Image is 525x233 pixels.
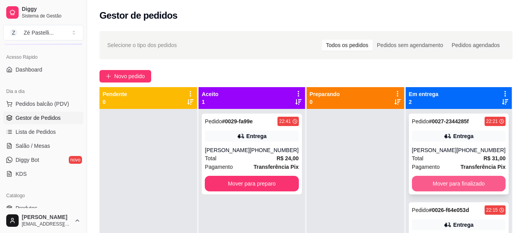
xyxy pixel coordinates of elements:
[3,51,84,63] div: Acesso Rápido
[3,202,84,214] a: Produtos
[114,72,145,81] span: Novo pedido
[16,142,50,150] span: Salão / Mesas
[222,118,253,124] strong: # 0029-fa99e
[3,112,84,124] a: Gestor de Pedidos
[99,9,178,22] h2: Gestor de pedidos
[103,98,127,106] p: 0
[3,126,84,138] a: Lista de Pedidos
[16,156,39,164] span: Diggy Bot
[10,29,17,37] span: Z
[409,90,438,98] p: Em entrega
[486,118,498,124] div: 22:21
[3,25,84,40] button: Select a team
[16,66,42,74] span: Dashboard
[22,221,71,227] span: [EMAIL_ADDRESS][DOMAIN_NAME]
[205,118,222,124] span: Pedido
[373,40,447,51] div: Pedidos sem agendamento
[412,163,440,171] span: Pagamento
[412,207,429,213] span: Pedido
[3,140,84,152] a: Salão / Mesas
[429,118,469,124] strong: # 0027-2344285f
[3,168,84,180] a: KDS
[3,211,84,230] button: [PERSON_NAME][EMAIL_ADDRESS][DOMAIN_NAME]
[447,40,504,51] div: Pedidos agendados
[453,221,473,229] div: Entrega
[22,13,80,19] span: Sistema de Gestão
[24,29,54,37] div: Zé Pastelli ...
[429,207,469,213] strong: # 0026-f64e053d
[16,204,37,212] span: Produtos
[249,146,298,154] div: [PHONE_NUMBER]
[202,98,218,106] p: 1
[246,132,267,140] div: Entrega
[3,98,84,110] button: Pedidos balcão (PDV)
[460,164,506,170] strong: Transferência Pix
[106,74,111,79] span: plus
[409,98,438,106] p: 2
[412,146,457,154] div: [PERSON_NAME]
[412,118,429,124] span: Pedido
[107,41,177,49] span: Selecione o tipo dos pedidos
[453,132,473,140] div: Entrega
[322,40,373,51] div: Todos os pedidos
[3,85,84,98] div: Dia a dia
[279,118,291,124] div: 22:41
[205,163,233,171] span: Pagamento
[277,155,299,161] strong: R$ 24,00
[310,98,340,106] p: 0
[16,128,56,136] span: Lista de Pedidos
[205,154,216,163] span: Total
[103,90,127,98] p: Pendente
[16,170,27,178] span: KDS
[483,155,506,161] strong: R$ 31,00
[99,70,151,82] button: Novo pedido
[202,90,218,98] p: Aceito
[16,100,69,108] span: Pedidos balcão (PDV)
[3,63,84,76] a: Dashboard
[16,114,61,122] span: Gestor de Pedidos
[486,207,498,213] div: 22:15
[3,154,84,166] a: Diggy Botnovo
[412,154,424,163] span: Total
[3,3,84,22] a: DiggySistema de Gestão
[22,6,80,13] span: Diggy
[412,176,506,191] button: Mover para finalizado
[205,146,249,154] div: [PERSON_NAME]
[205,176,298,191] button: Mover para preparo
[3,189,84,202] div: Catálogo
[22,214,71,221] span: [PERSON_NAME]
[310,90,340,98] p: Preparando
[254,164,299,170] strong: Transferência Pix
[457,146,506,154] div: [PHONE_NUMBER]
